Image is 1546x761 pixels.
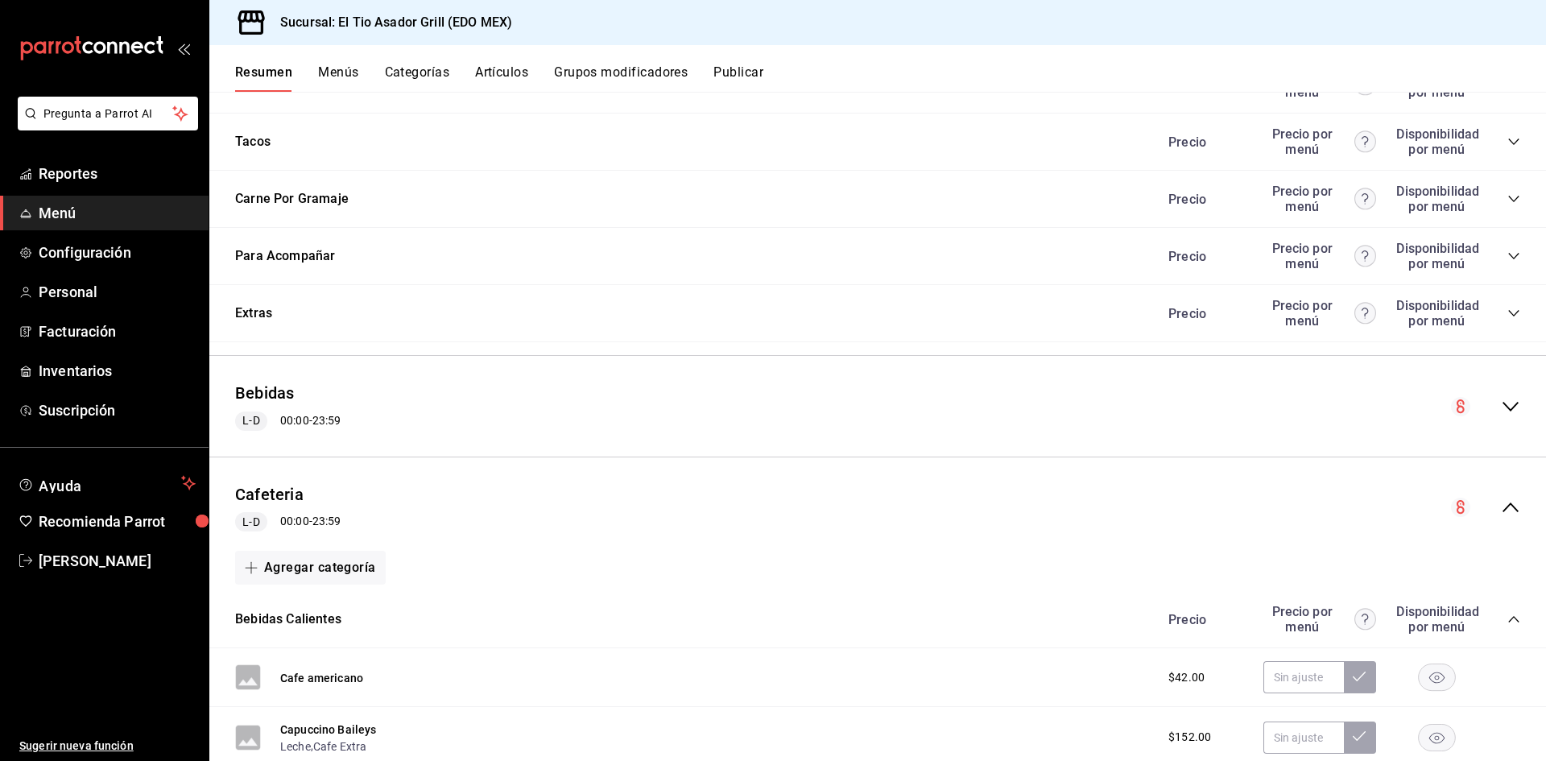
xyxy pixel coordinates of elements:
[235,64,292,92] button: Resumen
[1263,298,1376,329] div: Precio por menú
[39,321,196,342] span: Facturación
[39,163,196,184] span: Reportes
[1507,192,1520,205] button: collapse-category-row
[1507,250,1520,263] button: collapse-category-row
[1507,613,1520,626] button: collapse-category-row
[1168,729,1211,746] span: $152.00
[235,412,341,431] div: 00:00 - 23:59
[39,399,196,421] span: Suscripción
[1396,298,1477,329] div: Disponibilidad por menú
[1263,604,1376,635] div: Precio por menú
[235,133,271,151] button: Tacos
[235,483,304,507] button: Cafeteria
[11,117,198,134] a: Pregunta a Parrot AI
[1152,306,1255,321] div: Precio
[1263,722,1344,754] input: Sin ajuste
[1396,241,1477,271] div: Disponibilidad por menú
[475,64,528,92] button: Artículos
[235,304,272,323] button: Extras
[1263,126,1376,157] div: Precio por menú
[1396,126,1477,157] div: Disponibilidad por menú
[39,202,196,224] span: Menú
[1168,669,1205,686] span: $42.00
[39,550,196,572] span: [PERSON_NAME]
[43,105,173,122] span: Pregunta a Parrot AI
[235,512,341,531] div: 00:00 - 23:59
[236,412,266,429] span: L-D
[209,470,1546,545] div: collapse-menu-row
[1396,604,1477,635] div: Disponibilidad por menú
[235,610,341,629] button: Bebidas Calientes
[1507,307,1520,320] button: collapse-category-row
[385,64,450,92] button: Categorías
[280,722,377,738] button: Capuccino Baileys
[177,42,190,55] button: open_drawer_menu
[39,242,196,263] span: Configuración
[280,738,311,755] button: Leche
[235,551,386,585] button: Agregar categoría
[236,514,266,531] span: L-D
[313,738,367,755] button: Cafe Extra
[554,64,688,92] button: Grupos modificadores
[267,13,512,32] h3: Sucursal: El Tio Asador Grill (EDO MEX)
[235,190,349,209] button: Carne Por Gramaje
[235,382,295,405] button: Bebidas
[1152,249,1255,264] div: Precio
[1263,184,1376,214] div: Precio por menú
[1263,661,1344,693] input: Sin ajuste
[1152,134,1255,150] div: Precio
[235,247,335,266] button: Para Acompañar
[280,670,363,686] button: Cafe americano
[1396,184,1477,214] div: Disponibilidad por menú
[235,64,1546,92] div: navigation tabs
[318,64,358,92] button: Menús
[1507,135,1520,148] button: collapse-category-row
[39,281,196,303] span: Personal
[19,738,196,755] span: Sugerir nueva función
[280,738,377,755] div: ,
[1152,612,1255,627] div: Precio
[1152,192,1255,207] div: Precio
[39,474,175,493] span: Ayuda
[209,369,1546,444] div: collapse-menu-row
[18,97,198,130] button: Pregunta a Parrot AI
[713,64,763,92] button: Publicar
[1263,241,1376,271] div: Precio por menú
[39,511,196,532] span: Recomienda Parrot
[39,360,196,382] span: Inventarios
